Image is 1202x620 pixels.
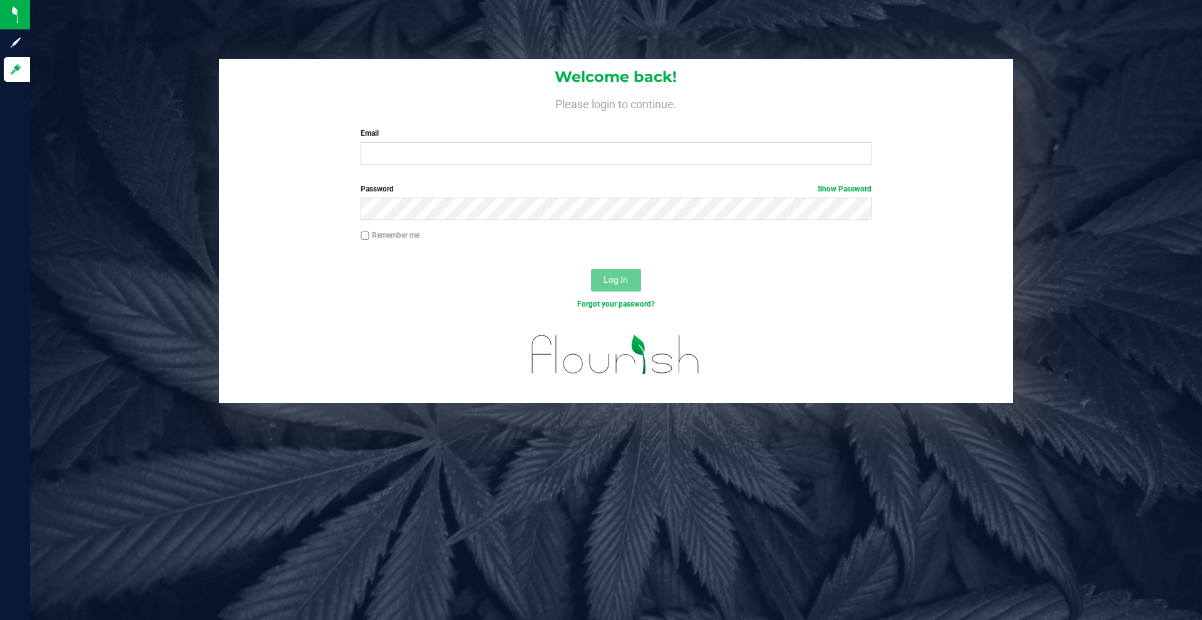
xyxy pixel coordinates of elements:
[9,63,22,76] inline-svg: Log in
[577,300,655,308] a: Forgot your password?
[9,36,22,49] inline-svg: Sign up
[219,69,1013,85] h1: Welcome back!
[818,185,871,193] a: Show Password
[219,95,1013,110] h4: Please login to continue.
[361,185,394,193] span: Password
[591,269,641,292] button: Log In
[516,323,715,387] img: flourish_logo.svg
[361,230,419,241] label: Remember me
[604,275,628,285] span: Log In
[361,128,871,139] label: Email
[361,231,369,240] input: Remember me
